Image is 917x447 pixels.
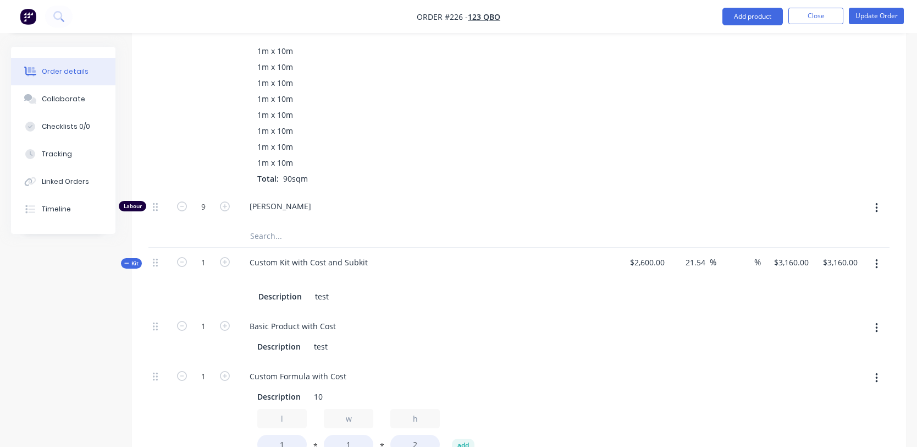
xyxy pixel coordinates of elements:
div: Description [253,339,305,355]
img: Factory [20,8,36,25]
button: Linked Orders [11,168,115,195]
div: Custom Kit with Cost and Subkit [241,254,377,270]
button: Checklists 0/0 [11,113,115,140]
div: Labour [119,201,146,211]
span: 1m x 10m [257,61,293,73]
div: Custom Formula with Cost [241,368,355,384]
div: 10 [310,389,327,405]
div: Kit [121,258,142,269]
button: Collaborate [11,85,115,113]
span: [PERSON_NAME] [250,200,617,212]
span: $2,600.00 [626,257,665,268]
span: 1m x 10m [257,77,293,89]
div: Description [253,389,305,405]
span: 1m x 10m [257,141,293,152]
div: Collaborate [42,94,85,104]
div: Basic Product with Cost [241,318,345,334]
button: Close [788,8,843,24]
span: 90sqm [279,173,312,184]
div: Linked Orders [42,177,89,187]
span: 1m x 10m [257,93,293,105]
div: Order details [42,67,89,77]
button: Timeline [11,195,115,223]
span: Order #226 - [417,12,468,22]
input: Search... [250,225,469,247]
button: Order details [11,58,115,85]
span: 1m x 10m [257,45,293,57]
div: Description [254,288,306,304]
div: Checklists 0/0 [42,122,90,132]
span: Total: [257,173,279,184]
div: test [310,339,332,355]
input: Label [257,409,307,428]
button: Tracking [11,140,115,168]
input: Label [390,409,440,428]
span: Kit [124,259,139,268]
button: Update Order [849,8,904,24]
span: % [710,256,716,269]
div: Timeline [42,204,71,214]
span: 1m x 10m [257,157,293,168]
div: test [311,288,333,304]
div: Tracking [42,149,72,159]
button: Add product [722,8,783,25]
span: 1m x 10m [257,109,293,121]
span: 1m x 10m [257,125,293,137]
input: Label [324,409,373,428]
a: 123 QBO [468,12,500,22]
span: % [754,256,761,269]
